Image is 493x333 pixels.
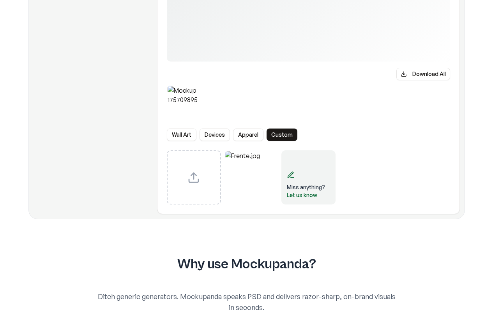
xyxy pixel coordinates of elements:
button: Download All [396,68,450,80]
img: Frente.jpg [225,151,277,204]
div: Let us know [287,191,325,199]
h2: Why use Mockupanda? [28,257,465,272]
button: Wall Art [167,129,196,141]
div: Select template Frente.jpg [224,150,278,204]
div: Send feedback [281,150,336,204]
div: Upload custom PSD template [167,150,221,204]
button: Apparel [233,129,263,141]
button: Devices [200,129,230,141]
button: custom [267,129,297,141]
p: Ditch generic generators. Mockupanda speaks PSD and delivers razor-sharp, on-brand visuals in sec... [97,291,396,313]
div: Miss anything? [287,183,325,191]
